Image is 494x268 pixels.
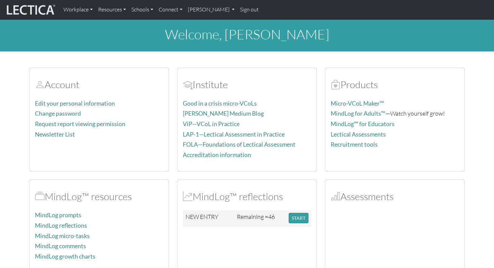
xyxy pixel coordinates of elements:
a: ViP—VCoL in Practice [183,120,240,127]
a: Resources [95,3,129,17]
a: LAP-1—Lectical Assessment in Practice [183,131,285,138]
a: [PERSON_NAME] [185,3,237,17]
td: Remaining = [234,210,286,226]
p: —Watch yourself grow! [331,109,459,118]
a: MindLog micro-tasks [35,232,90,239]
span: Products [331,78,340,90]
span: 46 [268,213,275,220]
a: Newsletter List [35,131,75,138]
a: Workplace [61,3,95,17]
a: Edit your personal information [35,100,115,107]
a: Change password [35,110,81,117]
span: Account [183,78,193,90]
a: Accreditation information [183,151,251,158]
a: Micro-VCoL Maker™ [331,100,384,107]
a: MindLog prompts [35,212,81,219]
h2: Institute [183,79,311,90]
td: NEW ENTRY [183,210,234,226]
h2: MindLog™ reflections [183,191,311,202]
span: MindLog™ resources [35,190,45,202]
h2: Products [331,79,459,90]
h2: Assessments [331,191,459,202]
span: Account [35,78,45,90]
a: Lectical Assessments [331,131,386,138]
a: MindLog™ for Educators [331,120,395,127]
a: MindLog reflections [35,222,87,229]
h2: Account [35,79,163,90]
a: Request report viewing permission [35,120,125,127]
a: MindLog for Adults™ [331,110,385,117]
a: MindLog comments [35,242,86,250]
h2: MindLog™ resources [35,191,163,202]
a: Recruitment tools [331,141,378,148]
span: MindLog [183,190,193,202]
a: Schools [129,3,156,17]
a: MindLog growth charts [35,253,95,260]
a: Sign out [237,3,261,17]
img: lecticalive [5,3,55,16]
a: Good in a crisis micro-VCoLs [183,100,257,107]
a: [PERSON_NAME] Medium Blog [183,110,264,117]
span: Assessments [331,190,340,202]
button: START [289,213,308,223]
a: FOLA—Foundations of Lectical Assessment [183,141,295,148]
a: Connect [156,3,185,17]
